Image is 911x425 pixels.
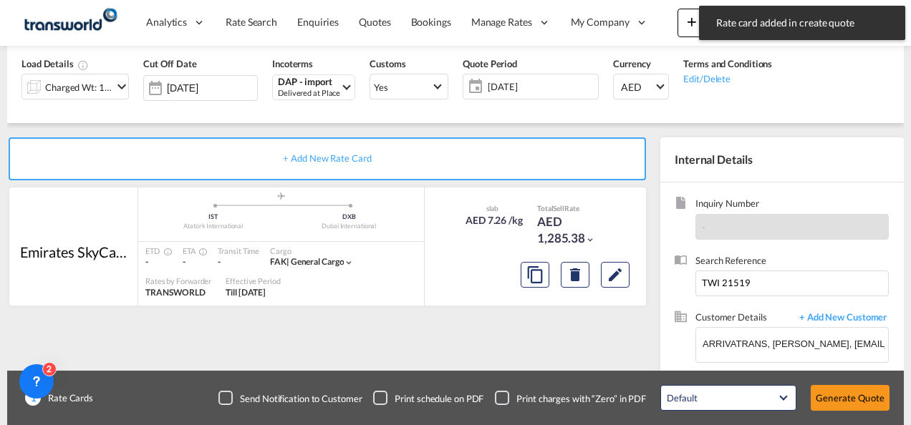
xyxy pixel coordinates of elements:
div: Delivered at Place [278,87,340,98]
span: Customs [370,58,405,69]
span: Analytics [146,15,187,29]
button: Copy [521,262,549,288]
md-icon: icon-plus 400-fg [683,13,700,30]
div: DXB [281,212,418,222]
span: New [683,16,737,27]
span: My Company [571,15,630,29]
div: Print charges with “Zero” in PDF [516,392,646,405]
div: ETA [183,245,204,256]
span: Till [DATE] [226,287,266,298]
span: Sell [553,204,564,212]
md-checkbox: Checkbox No Ink [495,391,646,405]
span: Quote Period [463,58,517,69]
span: Bookings [411,16,451,28]
span: [DATE] [488,80,594,93]
button: Edit [601,262,630,288]
button: Generate Quote [811,385,890,411]
span: | [286,256,289,267]
button: icon-plus 400-fgNewicon-chevron-down [678,9,743,37]
div: AED 7.26 /kg [466,213,523,228]
span: TRANSWORLD [145,287,206,298]
div: IST [145,212,281,222]
div: Yes [374,82,388,93]
div: Send Notification to Customer [240,392,362,405]
md-icon: icon-calendar [463,78,481,95]
input: Enter Customer Details [703,328,888,360]
div: Cargo [270,245,354,256]
div: Transit Time [218,245,259,256]
md-icon: Estimated Time Of Arrival [195,248,203,256]
md-icon: icon-chevron-down [344,258,354,268]
span: Load Details [21,58,89,69]
span: [DATE] [484,77,598,97]
div: Emirates SkyCargo [20,242,127,262]
div: Default [667,392,697,404]
div: ETD [145,245,168,256]
div: Atatürk International [145,222,281,231]
div: Effective Period [226,275,280,286]
div: + Add New Rate Card [9,137,646,180]
md-select: Select Customs: Yes [370,74,448,99]
span: Manage Rates [471,15,532,29]
span: FAK [270,256,291,267]
div: Total Rate [537,203,609,213]
div: Rates by Forwarder [145,275,211,286]
span: Customer Details [695,311,792,327]
md-select: Select Currency: د.إ AEDUnited Arab Emirates Dirham [613,74,669,99]
span: Inquiry Number [695,197,889,213]
div: TRANSWORLD [145,287,211,299]
md-icon: icon-chevron-down [113,78,130,95]
span: - [702,221,705,233]
span: - [145,256,148,267]
md-icon: assets/icons/custom/roll-o-plane.svg [273,192,290,200]
span: 1 [25,390,41,406]
span: Incoterms [272,58,313,69]
span: AED [621,80,654,94]
div: Internal Details [660,137,904,182]
img: f753ae806dec11f0841701cdfdf085c0.png [21,6,118,39]
div: general cargo [270,256,344,268]
md-icon: Estimated Time Of Departure [160,248,168,256]
button: Delete [561,262,589,288]
span: + Add New Rate Card [283,152,371,164]
span: Rate Search [226,16,277,28]
input: Enter search reference [695,270,889,296]
div: slab [462,203,523,213]
span: Terms and Conditions [683,58,772,69]
span: Currency [613,58,650,69]
div: - [218,256,259,268]
input: Select [167,82,257,94]
div: AED 1,285.38 [537,213,609,248]
md-checkbox: Checkbox No Ink [373,391,483,405]
div: Dubai International [281,222,418,231]
md-select: Select Incoterms: DAP - import Delivered at Place [272,74,355,100]
span: Search Reference [695,254,889,270]
div: DAP - import [278,77,340,87]
div: Charged Wt: 177.00 KGicon-chevron-down [21,74,129,99]
div: Charged Wt: 177.00 KG [45,77,112,97]
span: - [183,256,185,267]
span: Rate Cards [41,391,93,404]
md-icon: icon-chevron-down [585,235,595,245]
div: Print schedule on PDF [395,392,483,405]
md-icon: assets/icons/custom/copyQuote.svg [526,266,544,283]
div: Edit/Delete [683,71,772,85]
div: Till 31 Aug 2025 [226,287,266,299]
span: Quotes [359,16,390,28]
span: Enquiries [297,16,339,28]
md-icon: Chargeable Weight [77,59,89,71]
span: Rate card added in create quote [712,16,892,30]
span: + Add New Customer [792,311,889,327]
span: Cut Off Date [143,58,197,69]
md-checkbox: Checkbox No Ink [218,391,362,405]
